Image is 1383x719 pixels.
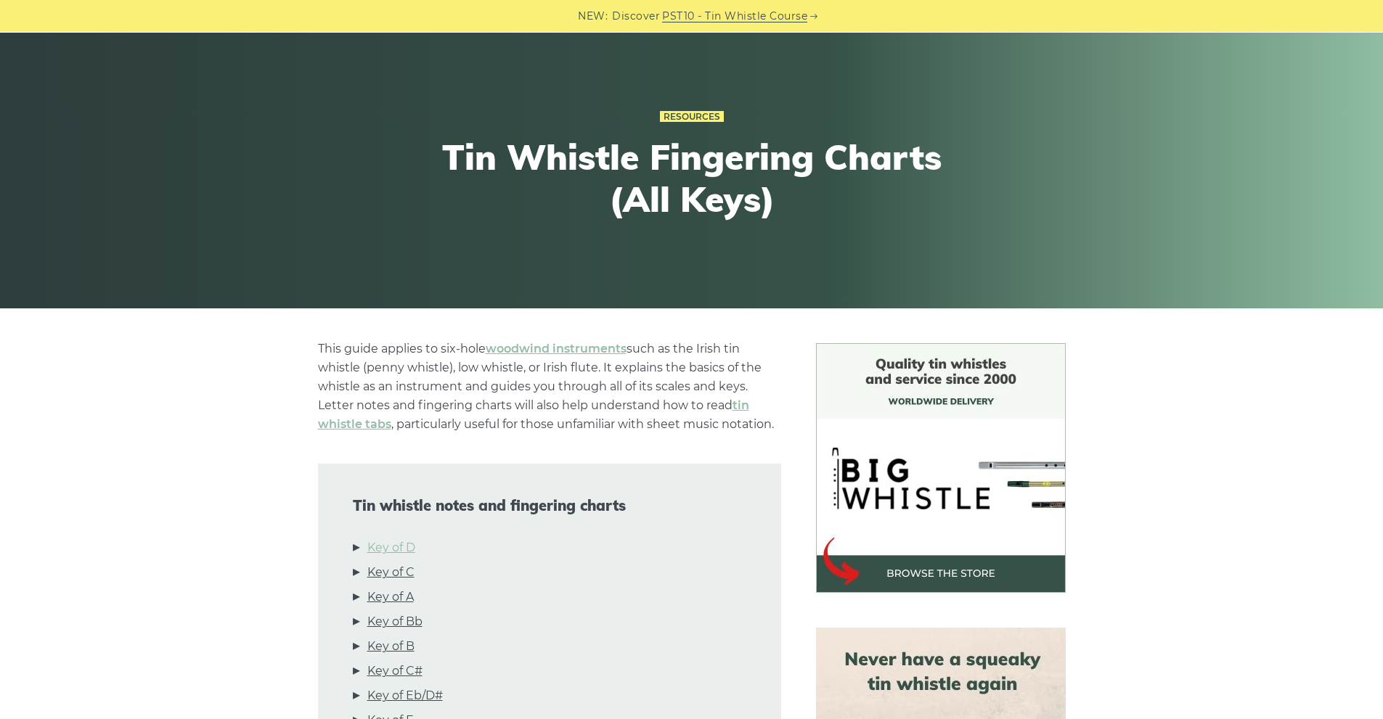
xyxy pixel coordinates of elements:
[612,8,660,25] span: Discover
[318,340,781,434] p: This guide applies to six-hole such as the Irish tin whistle (penny whistle), low whistle, or Iri...
[660,111,724,123] a: Resources
[367,637,415,656] a: Key of B
[662,8,807,25] a: PST10 - Tin Whistle Course
[816,343,1066,593] img: BigWhistle Tin Whistle Store
[425,136,959,220] h1: Tin Whistle Fingering Charts (All Keys)
[367,662,423,681] a: Key of C#
[353,497,746,514] span: Tin whistle notes and fingering charts
[486,342,627,356] a: woodwind instruments
[367,563,415,582] a: Key of C
[367,686,443,705] a: Key of Eb/D#
[367,588,414,607] a: Key of A
[578,8,608,25] span: NEW:
[367,538,415,557] a: Key of D
[367,612,423,631] a: Key of Bb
